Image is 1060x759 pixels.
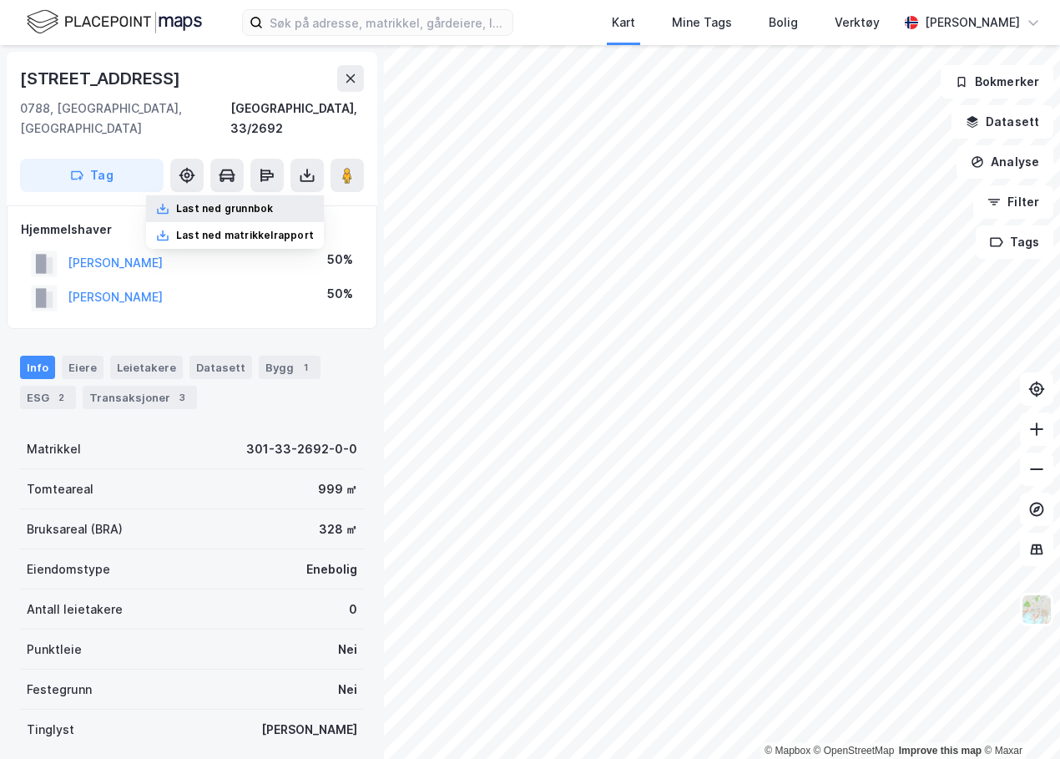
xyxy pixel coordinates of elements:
div: 999 ㎡ [318,479,357,499]
div: Bruksareal (BRA) [27,519,123,539]
div: Eiere [62,356,103,379]
iframe: Chat Widget [977,679,1060,759]
div: 328 ㎡ [319,519,357,539]
div: Bolig [769,13,798,33]
div: 2 [53,389,69,406]
a: Mapbox [765,745,810,756]
div: Leietakere [110,356,183,379]
div: 0 [349,600,357,620]
a: Improve this map [899,745,982,756]
div: Punktleie [27,640,82,660]
div: Transaksjoner [83,386,197,409]
div: Kontrollprogram for chat [977,679,1060,759]
div: Matrikkel [27,439,81,459]
img: logo.f888ab2527a4732fd821a326f86c7f29.svg [27,8,202,37]
div: Info [20,356,55,379]
button: Bokmerker [941,65,1053,99]
div: Tinglyst [27,720,74,740]
div: 50% [327,250,353,270]
div: [GEOGRAPHIC_DATA], 33/2692 [230,99,364,139]
button: Analyse [957,145,1053,179]
button: Tag [20,159,164,192]
div: 50% [327,284,353,304]
div: 301-33-2692-0-0 [246,439,357,459]
div: Nei [338,680,357,700]
div: Tomteareal [27,479,93,499]
div: Verktøy [835,13,880,33]
div: [STREET_ADDRESS] [20,65,184,92]
img: Z [1021,594,1052,625]
div: Nei [338,640,357,660]
div: ESG [20,386,76,409]
div: 1 [297,359,314,376]
button: Datasett [951,105,1053,139]
div: Hjemmelshaver [21,220,363,240]
div: [PERSON_NAME] [261,720,357,740]
div: Antall leietakere [27,600,123,620]
div: Eiendomstype [27,559,110,579]
button: Filter [973,185,1053,219]
div: 0788, [GEOGRAPHIC_DATA], [GEOGRAPHIC_DATA] [20,99,230,139]
div: Enebolig [306,559,357,579]
div: Festegrunn [27,680,92,700]
div: Bygg [259,356,321,379]
div: [PERSON_NAME] [925,13,1020,33]
button: Tags [976,225,1053,259]
a: OpenStreetMap [814,745,895,756]
input: Søk på adresse, matrikkel, gårdeiere, leietakere eller personer [263,10,512,35]
div: Datasett [189,356,252,379]
div: Mine Tags [672,13,732,33]
div: 3 [174,389,190,406]
div: Kart [612,13,635,33]
div: Last ned grunnbok [176,202,273,215]
div: Last ned matrikkelrapport [176,229,314,242]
